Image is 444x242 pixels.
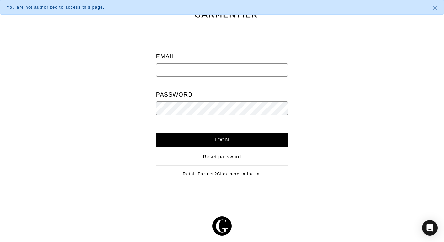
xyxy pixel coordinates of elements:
div: You are not authorized to access this page. [7,4,423,11]
span: × [433,4,437,12]
a: Reset password [203,153,241,160]
label: Password [156,88,193,101]
div: Open Intercom Messenger [422,220,438,236]
div: Retail Partner? [156,165,288,177]
img: g-602364139e5867ba59c769ce4266a9601a3871a1516a6a4c3533f4bc45e69684.svg [212,216,232,236]
label: Email [156,50,176,63]
a: Click here to log in. [217,171,261,176]
input: Login [156,133,288,147]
